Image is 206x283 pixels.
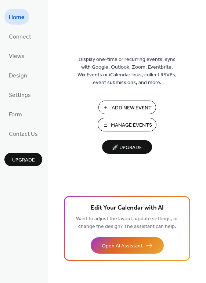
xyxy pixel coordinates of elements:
button: Add New Event [98,101,156,114]
a: Form [4,106,26,122]
a: Connect [4,28,36,44]
a: Design [4,67,32,83]
span: Want to adjust the layout, update settings, or change the design? The assistant can help. [76,214,178,232]
button: Manage Events [98,118,156,131]
span: 🚀 Upgrade [106,143,148,153]
span: Design [9,70,27,81]
span: Manage Events [111,121,152,129]
button: 🚀 Upgrade [102,140,152,154]
a: Settings [4,87,35,102]
span: Form [9,109,22,120]
a: Views [4,48,29,64]
span: Connect [9,31,31,43]
span: Add New Event [112,104,152,112]
span: Upgrade [12,156,35,164]
button: Open AI Assistant [91,237,164,254]
span: Views [9,51,25,62]
span: Home [9,12,25,23]
span: Edit Your Calendar with AI [91,203,164,213]
span: Settings [9,90,31,101]
span: Display one-time or recurring events, sync with Google, Outlook, Zoom, Eventbrite, Wix Events or ... [77,56,177,87]
a: Home [4,9,29,25]
a: Contact Us [4,126,42,141]
span: Contact Us [9,128,38,140]
span: Open AI Assistant [102,242,142,250]
button: Upgrade [4,153,42,166]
